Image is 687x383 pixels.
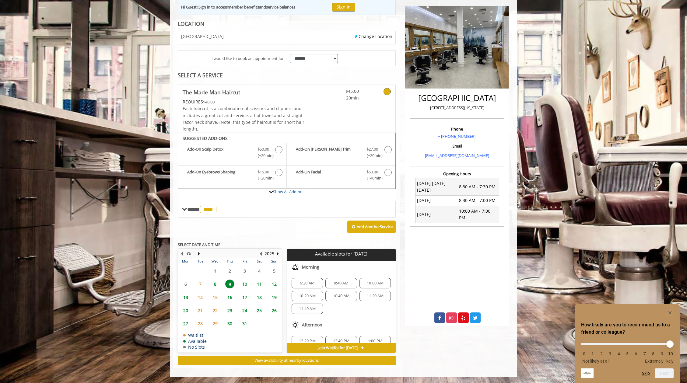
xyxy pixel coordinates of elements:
[240,306,249,315] span: 24
[211,293,220,302] span: 15
[270,280,279,288] span: 12
[181,146,283,160] label: Add-On Scalp Detox
[290,146,392,160] label: Add-On Beard Trim
[237,277,252,291] td: Select day10
[581,338,674,364] div: How likely are you to recommend us to a friend or colleague? Select an option from 0 to 10, with ...
[225,280,234,288] span: 9
[267,291,282,304] td: Select day19
[368,339,382,343] span: 1:00 PM
[266,4,295,10] b: service balances
[178,242,220,247] b: SELECT DATE AND TIME
[334,281,348,286] span: 9:40 AM
[325,336,357,346] div: 12:40 PM
[332,3,355,12] button: Sign In
[223,291,237,304] td: Select day16
[292,336,323,346] div: 12:20 PM
[270,306,279,315] span: 26
[582,359,609,364] span: Not likely at all
[323,88,359,95] span: $45.00
[438,134,476,139] a: + [PHONE_NUMBER].
[325,291,357,301] div: 10:40 AM
[624,351,630,356] li: 5
[607,351,613,356] li: 3
[668,351,674,356] li: 10
[254,175,272,181] span: (+20min )
[412,94,502,103] h2: [GEOGRAPHIC_DATA]
[196,306,205,315] span: 21
[642,371,650,376] button: Skip
[267,277,282,291] td: Select day12
[208,258,222,264] th: Wed
[457,195,499,206] td: 8:30 AM - 7:00 PM
[302,265,319,270] span: Morning
[366,146,378,152] span: $27.00
[292,291,323,301] div: 10:20 AM
[181,4,295,10] div: Hi Guest! Sign in to access and
[359,278,391,288] div: 10:00 AM
[178,317,193,330] td: Select day27
[325,278,357,288] div: 9:40 AM
[211,319,220,328] span: 29
[270,293,279,302] span: 19
[237,258,252,264] th: Fri
[193,291,208,304] td: Select day14
[183,345,207,349] td: No Slots
[645,359,674,364] span: Extremely likely
[333,339,350,343] span: 12:40 PM
[347,221,396,233] button: Add AnotherService
[183,333,207,337] td: Waitlist
[289,251,393,256] p: Available slots for [DATE]
[415,195,457,206] td: [DATE]
[666,309,674,316] button: Hide survey
[178,72,396,78] div: SELECT A SERVICE
[457,206,499,223] td: 10:00 AM - 7:00 PM
[181,306,190,315] span: 20
[457,178,499,196] td: 8:30 AM - 7:30 PM
[193,277,208,291] td: Select day7
[183,106,304,132] span: Each haircut is a combination of scissors and clippers and includes a great cut and service, a ho...
[193,304,208,317] td: Select day21
[659,351,665,356] li: 9
[318,346,358,350] span: Join Waitlist for [DATE]
[412,144,502,148] h3: Email
[255,306,264,315] span: 25
[581,309,674,378] div: How likely are you to recommend us to a friend or colleague? Select an option from 0 to 10, with ...
[183,99,305,105] div: $48.00
[323,95,359,101] span: 20min
[240,280,249,288] span: 10
[359,336,391,346] div: 1:00 PM
[415,206,457,223] td: [DATE]
[183,99,203,105] span: This service needs some Advance to be paid before we block your appointment
[187,169,251,182] b: Add-On Eyebrows Shaping
[237,291,252,304] td: Select day17
[180,250,184,257] button: Previous Month
[292,321,299,329] img: afternoon slots
[299,294,316,298] span: 10:20 AM
[237,317,252,330] td: Select day31
[410,172,504,176] h3: Opening Hours
[292,278,323,288] div: 9:20 AM
[265,250,274,257] button: 2025
[296,169,360,182] b: Add-On Facial
[598,351,605,356] li: 2
[252,304,267,317] td: Select day25
[290,169,392,183] label: Add-On Facial
[254,357,319,363] span: View availability at nearby locations
[183,135,228,141] b: SUGGESTED ADD-ONS
[642,351,648,356] li: 7
[363,175,381,181] span: (+40min )
[267,258,282,264] th: Sun
[212,55,284,62] span: I would like to book an appointment for
[181,293,190,302] span: 13
[223,258,237,264] th: Thu
[296,146,360,159] b: Add-On [PERSON_NAME] Trim
[590,351,596,356] li: 1
[581,321,674,336] h2: How likely are you to recommend us to a friend or colleague? Select an option from 0 to 10, with ...
[225,319,234,328] span: 30
[208,277,222,291] td: Select day8
[359,291,391,301] div: 11:20 AM
[211,306,220,315] span: 22
[252,277,267,291] td: Select day11
[223,277,237,291] td: Select day9
[412,127,502,131] h3: Phone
